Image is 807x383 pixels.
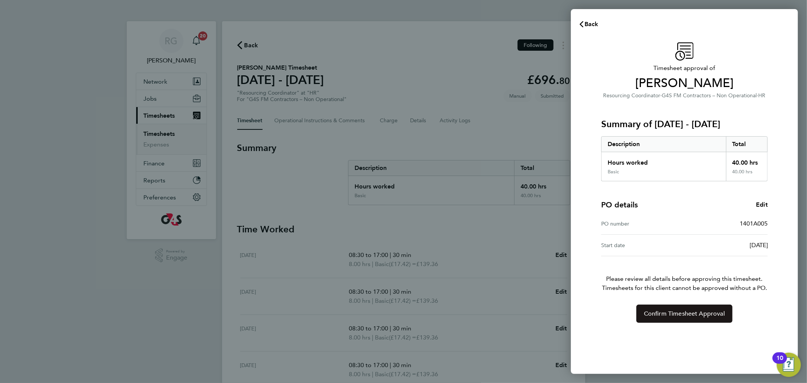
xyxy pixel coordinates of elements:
div: 40.00 hrs [726,169,768,181]
div: PO number [601,219,684,228]
div: 40.00 hrs [726,152,768,169]
button: Confirm Timesheet Approval [636,305,732,323]
div: 10 [776,358,783,368]
span: · [757,92,759,99]
span: Resourcing Coordinator [603,92,661,99]
span: [PERSON_NAME] [601,76,768,91]
div: Total [726,137,768,152]
button: Back [571,17,606,32]
div: Hours worked [602,152,726,169]
h3: Summary of [DATE] - [DATE] [601,118,768,130]
div: Description [602,137,726,152]
div: Summary of 25 - 31 Aug 2025 [601,136,768,181]
span: Edit [756,201,768,208]
span: Back [585,20,599,28]
span: Timesheets for this client cannot be approved without a PO. [592,283,777,293]
h4: PO details [601,199,638,210]
span: Timesheet approval of [601,64,768,73]
span: Confirm Timesheet Approval [644,310,725,318]
div: [DATE] [684,241,768,250]
span: 1401A005 [740,220,768,227]
span: HR [759,92,766,99]
span: G4S FM Contractors – Non Operational [662,92,757,99]
button: Open Resource Center, 10 new notifications [777,353,801,377]
span: · [661,92,662,99]
div: Basic [608,169,619,175]
div: Start date [601,241,684,250]
a: Edit [756,200,768,209]
p: Please review all details before approving this timesheet. [592,256,777,293]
